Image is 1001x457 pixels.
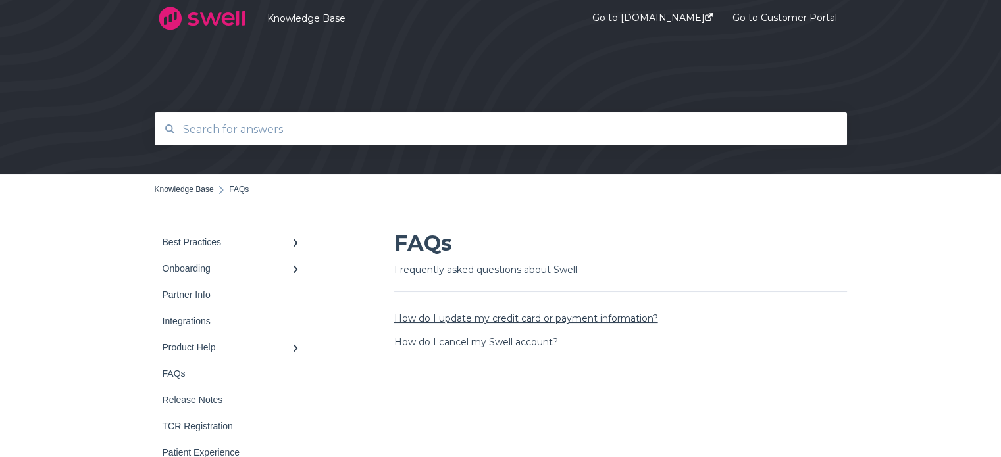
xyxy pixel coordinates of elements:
div: Onboarding [163,263,292,274]
a: Onboarding [155,255,313,281]
a: How do I cancel my Swell account? [394,336,558,348]
img: company logo [155,2,250,35]
a: Knowledge Base [267,12,553,24]
h1: FAQs [394,229,847,258]
a: Knowledge Base [155,185,214,194]
a: Partner Info [155,281,313,308]
div: TCR Registration [163,421,292,431]
input: Search for answers [175,115,827,143]
div: Release Notes [163,395,292,405]
div: FAQs [163,368,292,379]
div: Product Help [163,342,292,352]
span: FAQs [229,185,249,194]
a: Integrations [155,308,313,334]
a: How do I update my credit card or payment information? [394,312,658,324]
a: Release Notes [155,387,313,413]
a: Best Practices [155,229,313,255]
a: Product Help [155,334,313,360]
h6: Frequently asked questions about Swell. [394,262,847,292]
div: Best Practices [163,237,292,247]
div: Partner Info [163,289,292,300]
a: TCR Registration [155,413,313,439]
div: Integrations [163,316,292,326]
a: FAQs [155,360,313,387]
